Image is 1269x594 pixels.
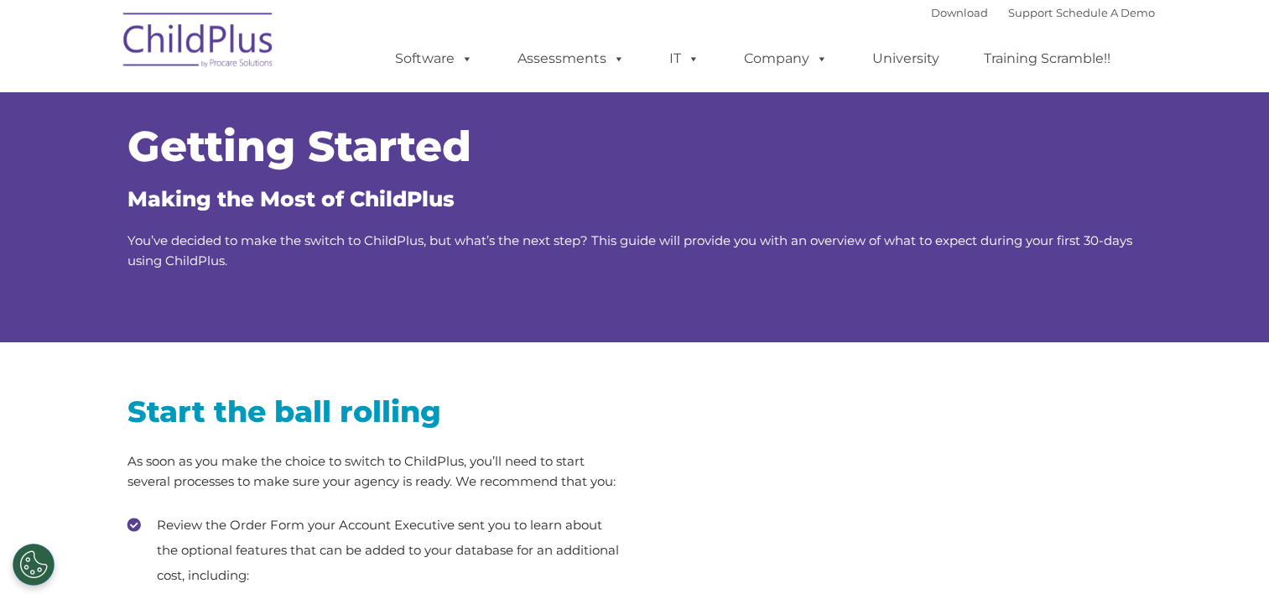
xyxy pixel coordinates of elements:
[378,42,490,76] a: Software
[127,232,1132,268] span: You’ve decided to make the switch to ChildPlus, but what’s the next step? This guide will provide...
[653,42,716,76] a: IT
[501,42,642,76] a: Assessments
[127,451,622,492] p: As soon as you make the choice to switch to ChildPlus, you’ll need to start several processes to ...
[1008,6,1053,19] a: Support
[967,42,1127,76] a: Training Scramble!!
[127,121,471,172] span: Getting Started
[931,6,988,19] a: Download
[856,42,956,76] a: University
[115,1,283,85] img: ChildPlus by Procare Solutions
[13,544,55,586] button: Cookies Settings
[127,393,622,430] h2: Start the ball rolling
[1056,6,1155,19] a: Schedule A Demo
[931,6,1155,19] font: |
[127,186,455,211] span: Making the Most of ChildPlus
[727,42,845,76] a: Company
